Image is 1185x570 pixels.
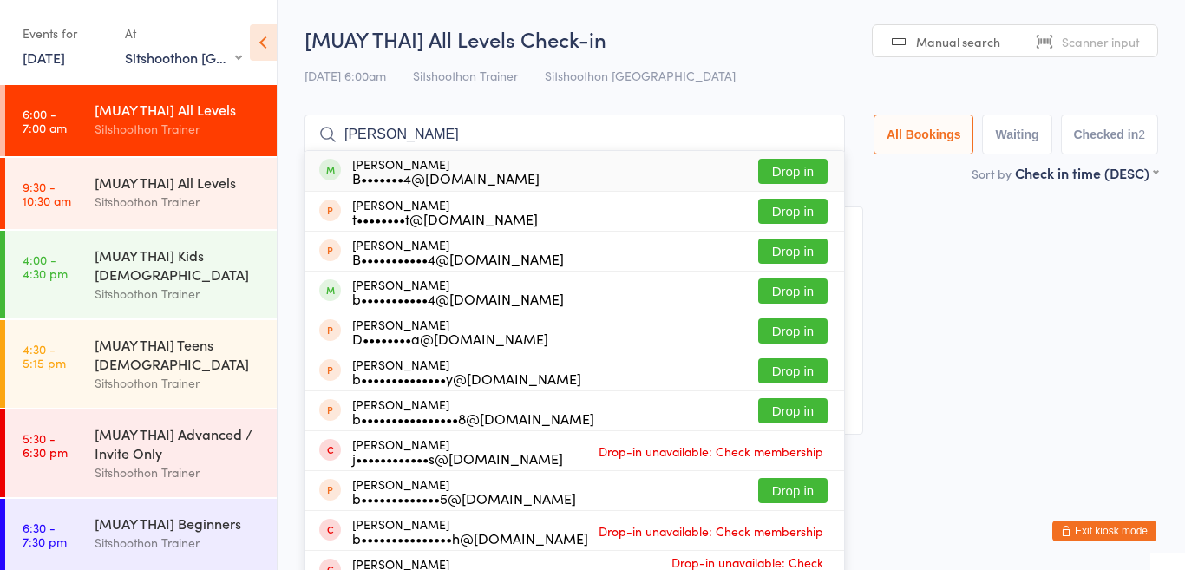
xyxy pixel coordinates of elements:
div: B•••••••4@[DOMAIN_NAME] [352,171,540,185]
time: 6:00 - 7:00 am [23,107,67,134]
div: [PERSON_NAME] [352,198,538,226]
div: [PERSON_NAME] [352,238,564,265]
div: [PERSON_NAME] [352,437,563,465]
button: Drop in [758,199,828,224]
span: Sitshoothon Trainer [413,67,518,84]
div: Sitshoothon Trainer [95,373,262,393]
div: [PERSON_NAME] [352,517,588,545]
div: b•••••••••••4@[DOMAIN_NAME] [352,292,564,305]
a: 6:30 -7:30 pm[MUAY THAI] BeginnersSitshoothon Trainer [5,499,277,570]
div: [MUAY THAI] Kids [DEMOGRAPHIC_DATA] [95,246,262,284]
span: Scanner input [1062,33,1140,50]
a: 9:30 -10:30 am[MUAY THAI] All LevelsSitshoothon Trainer [5,158,277,229]
time: 4:30 - 5:15 pm [23,342,66,370]
button: Drop in [758,358,828,383]
div: [MUAY THAI] All Levels [95,100,262,119]
button: Checked in2 [1061,115,1159,154]
a: 4:30 -5:15 pm[MUAY THAI] Teens [DEMOGRAPHIC_DATA]Sitshoothon Trainer [5,320,277,408]
button: Drop in [758,398,828,423]
span: [DATE] 6:00am [304,67,386,84]
button: Drop in [758,159,828,184]
button: Exit kiosk mode [1052,521,1156,541]
div: Sitshoothon Trainer [95,119,262,139]
span: Drop-in unavailable: Check membership [594,438,828,464]
label: Sort by [972,165,1012,182]
div: [PERSON_NAME] [352,397,594,425]
div: [MUAY THAI] Beginners [95,514,262,533]
div: Check in time (DESC) [1015,163,1158,182]
div: Sitshoothon Trainer [95,192,262,212]
time: 6:30 - 7:30 pm [23,521,67,548]
div: Sitshoothon [GEOGRAPHIC_DATA] [125,48,242,67]
div: j••••••••••••s@[DOMAIN_NAME] [352,451,563,465]
div: [PERSON_NAME] [352,318,548,345]
time: 4:00 - 4:30 pm [23,252,68,280]
div: [PERSON_NAME] [352,357,581,385]
input: Search [304,115,845,154]
div: Sitshoothon Trainer [95,284,262,304]
a: [DATE] [23,48,65,67]
div: Sitshoothon Trainer [95,533,262,553]
div: At [125,19,242,48]
span: Drop-in unavailable: Check membership [594,518,828,544]
button: Drop in [758,239,828,264]
div: b••••••••••••••y@[DOMAIN_NAME] [352,371,581,385]
span: Manual search [916,33,1000,50]
button: All Bookings [874,115,974,154]
div: b••••••••••••••••8@[DOMAIN_NAME] [352,411,594,425]
a: 6:00 -7:00 am[MUAY THAI] All LevelsSitshoothon Trainer [5,85,277,156]
a: 5:30 -6:30 pm[MUAY THAI] Advanced / Invite OnlySitshoothon Trainer [5,409,277,497]
button: Waiting [982,115,1051,154]
div: [PERSON_NAME] [352,477,576,505]
div: Sitshoothon Trainer [95,462,262,482]
div: B•••••••••••4@[DOMAIN_NAME] [352,252,564,265]
div: [MUAY THAI] Advanced / Invite Only [95,424,262,462]
div: Events for [23,19,108,48]
div: 2 [1138,128,1145,141]
div: [MUAY THAI] All Levels [95,173,262,192]
div: [PERSON_NAME] [352,278,564,305]
button: Drop in [758,278,828,304]
button: Drop in [758,478,828,503]
button: Drop in [758,318,828,344]
span: Sitshoothon [GEOGRAPHIC_DATA] [545,67,736,84]
div: b•••••••••••••5@[DOMAIN_NAME] [352,491,576,505]
a: 4:00 -4:30 pm[MUAY THAI] Kids [DEMOGRAPHIC_DATA]Sitshoothon Trainer [5,231,277,318]
h2: [MUAY THAI] All Levels Check-in [304,24,1158,53]
div: b•••••••••••••••h@[DOMAIN_NAME] [352,531,588,545]
div: D••••••••a@[DOMAIN_NAME] [352,331,548,345]
time: 5:30 - 6:30 pm [23,431,68,459]
time: 9:30 - 10:30 am [23,180,71,207]
div: [PERSON_NAME] [352,157,540,185]
div: t••••••••t@[DOMAIN_NAME] [352,212,538,226]
div: [MUAY THAI] Teens [DEMOGRAPHIC_DATA] [95,335,262,373]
